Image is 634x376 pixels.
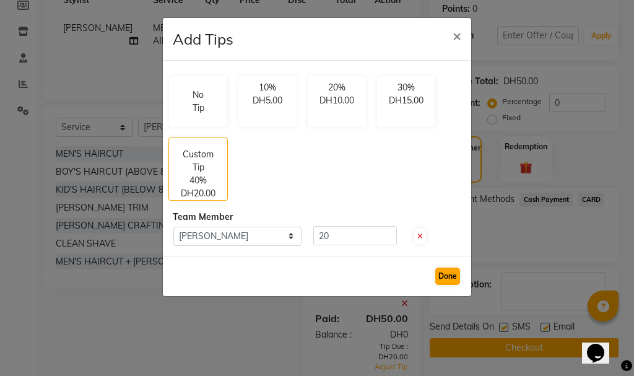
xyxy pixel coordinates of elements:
p: 10% [246,81,289,94]
p: DH20.00 [181,187,215,200]
p: No Tip [189,89,207,115]
span: × [453,26,461,45]
p: Custom Tip [176,148,220,174]
p: 40% [189,174,207,187]
button: Close [443,18,471,53]
p: 20% [315,81,358,94]
p: DH5.00 [246,94,289,107]
h4: Add Tips [173,28,233,50]
p: 30% [384,81,428,94]
button: Done [435,268,460,285]
iframe: chat widget [582,326,622,364]
p: DH15.00 [384,94,428,107]
p: DH10.00 [315,94,358,107]
span: Team Member [173,211,233,222]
